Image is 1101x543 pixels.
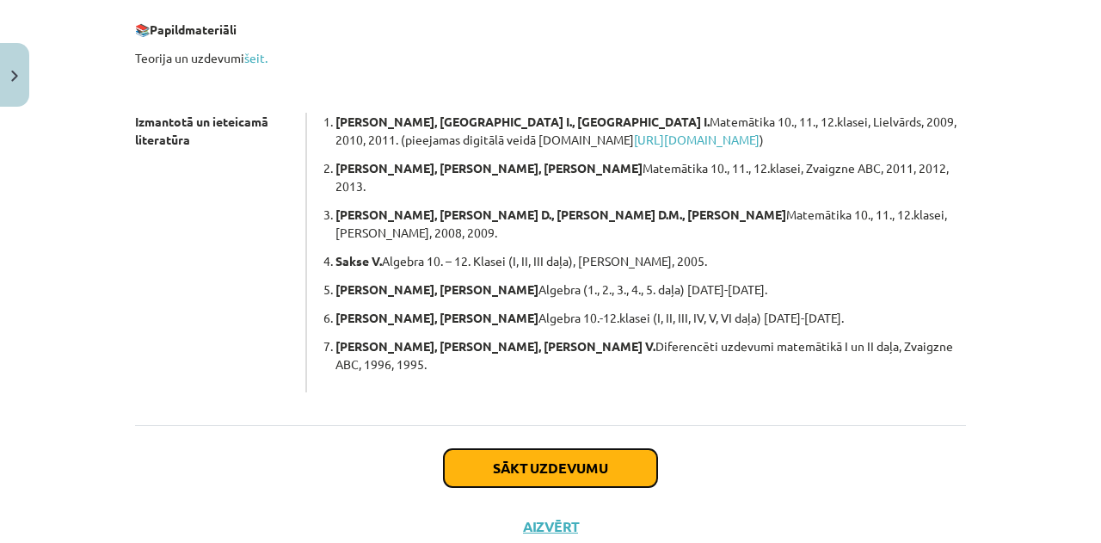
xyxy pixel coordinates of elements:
strong: Izmantotā un ieteicamā literatūra [135,114,268,147]
b: [PERSON_NAME], [PERSON_NAME], [PERSON_NAME] V. [335,338,655,354]
p: Diferencēti uzdevumi matemātikā I un II daļa, Zvaigzne ABC, 1996, 1995. [335,337,966,373]
p: Algebra 10. – 12. Klasei (I, II, III daļa), [PERSON_NAME], 2005. [335,252,966,270]
button: Aizvērt [518,518,583,535]
b: [PERSON_NAME], [PERSON_NAME] [335,281,538,297]
p: Algebra 10.-12.klasei (I, II, III, IV, V, VI daļa) [DATE]-[DATE]. [335,309,966,327]
p: Matemātika 10., 11., 12.klasei, [PERSON_NAME], 2008, 2009. [335,206,966,242]
p: Matemātika 10., 11., 12.klasei, Zvaigzne ABC, 2011, 2012, 2013. [335,159,966,195]
p: Matemātika 10., 11., 12.klasei, Lielvārds, 2009, 2010, 2011. (pieejamas digitālā veidā [DOMAIN_NA... [335,113,966,149]
b: Sakse V. [335,253,382,268]
b: [PERSON_NAME], [PERSON_NAME], [PERSON_NAME] [335,160,643,176]
img: icon-close-lesson-0947bae3869378f0d4975bcd49f059093ad1ed9edebbc8119c70593378902aed.svg [11,71,18,82]
button: Sākt uzdevumu [444,449,657,487]
p: 📚 [135,21,966,39]
b: [PERSON_NAME], [PERSON_NAME] [335,310,538,325]
b: [PERSON_NAME], [GEOGRAPHIC_DATA] I., [GEOGRAPHIC_DATA] I. [335,114,710,129]
a: [URL][DOMAIN_NAME] [634,132,760,147]
a: šeit. [244,50,268,65]
b: Papildmateriāli [150,22,237,37]
b: [PERSON_NAME], [PERSON_NAME] D., [PERSON_NAME] D.M., [PERSON_NAME] [335,207,786,222]
p: Teorija un uzdevumi [135,49,966,67]
p: Algebra (1., 2., 3., 4., 5. daļa) [DATE]-[DATE]. [335,281,966,299]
